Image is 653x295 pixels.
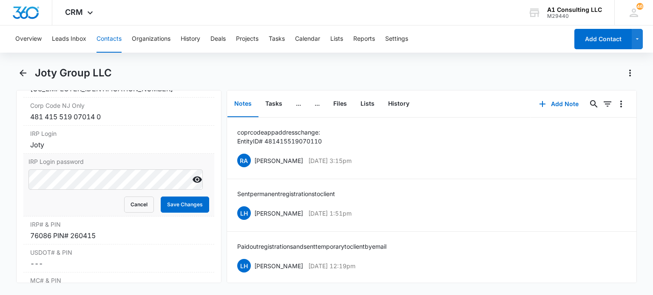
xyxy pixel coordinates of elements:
span: LH [237,206,251,220]
button: Actions [623,66,637,80]
button: Lists [330,25,343,53]
div: 76086 PIN# 260415 [30,230,207,241]
button: Save Changes [161,197,209,213]
button: Tasks [269,25,285,53]
label: USDOT# & PIN [30,248,207,257]
div: account id [547,13,602,19]
label: Corp Code NJ Only [30,101,207,110]
label: MC# & PIN [30,276,207,285]
button: Leads Inbox [52,25,86,53]
button: Filters [601,97,614,111]
span: LH [237,259,251,273]
p: Paid out registrations and sent temporary to client by email [237,242,386,251]
p: [DATE] 12:19pm [308,261,355,270]
p: [PERSON_NAME] [254,209,303,218]
div: notifications count [636,3,643,10]
label: IRP# & PIN [30,220,207,229]
button: Back [16,66,29,80]
button: ... [308,91,326,117]
button: Tasks [258,91,289,117]
span: 46 [636,3,643,10]
button: Contacts [97,25,122,53]
button: Files [326,91,354,117]
button: Deals [210,25,226,53]
span: RA [237,154,251,167]
p: [DATE] 3:15pm [308,156,352,165]
button: Overflow Menu [614,97,628,111]
div: account name [547,6,602,13]
button: Lists [354,91,381,117]
button: Projects [236,25,258,53]
div: Joty [30,140,207,150]
p: [PERSON_NAME] [254,261,303,270]
p: Sent permanent registrations to client [237,189,335,198]
p: Entity ID# 481 415 519 07011 0 [237,137,322,146]
div: IRP LoginJoty [23,126,214,154]
button: Add Note [531,94,587,114]
button: ... [289,91,308,117]
button: Notes [227,91,258,117]
button: Show [190,173,204,186]
button: History [181,25,200,53]
button: Overview [15,25,42,53]
button: Add Contact [574,29,632,49]
label: IRP Login password [28,157,209,166]
p: copr code app address change: [237,128,322,137]
div: Corp Code NJ Only481 415 519 07014 0 [23,98,214,126]
button: Organizations [132,25,170,53]
p: [PERSON_NAME] [254,156,303,165]
button: History [381,91,416,117]
dd: --- [30,258,207,269]
button: Calendar [295,25,320,53]
button: Reports [353,25,375,53]
span: CRM [65,8,83,17]
button: Cancel [124,197,154,213]
p: [DATE] 1:51pm [308,209,352,218]
button: Search... [587,97,601,111]
div: IRP# & PIN76086 PIN# 260415 [23,216,214,244]
h1: Joty Group LLC [35,67,112,79]
div: USDOT# & PIN--- [23,244,214,273]
label: IRP Login [30,129,207,138]
button: Settings [385,25,408,53]
div: 481 415 519 07014 0 [30,112,207,122]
